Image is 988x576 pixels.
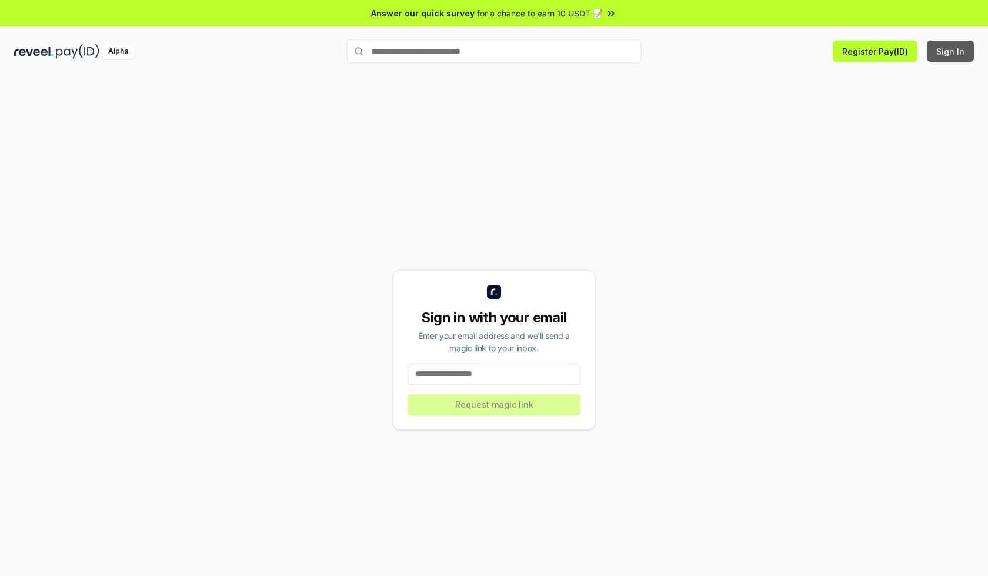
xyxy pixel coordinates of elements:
button: Register Pay(ID) [833,41,917,62]
button: Sign In [927,41,974,62]
img: pay_id [56,44,99,59]
span: Answer our quick survey [371,7,475,19]
img: reveel_dark [14,44,54,59]
div: Alpha [102,44,135,59]
div: Enter your email address and we’ll send a magic link to your inbox. [408,329,580,354]
span: for a chance to earn 10 USDT 📝 [477,7,603,19]
div: Sign in with your email [408,308,580,327]
img: logo_small [487,285,501,299]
